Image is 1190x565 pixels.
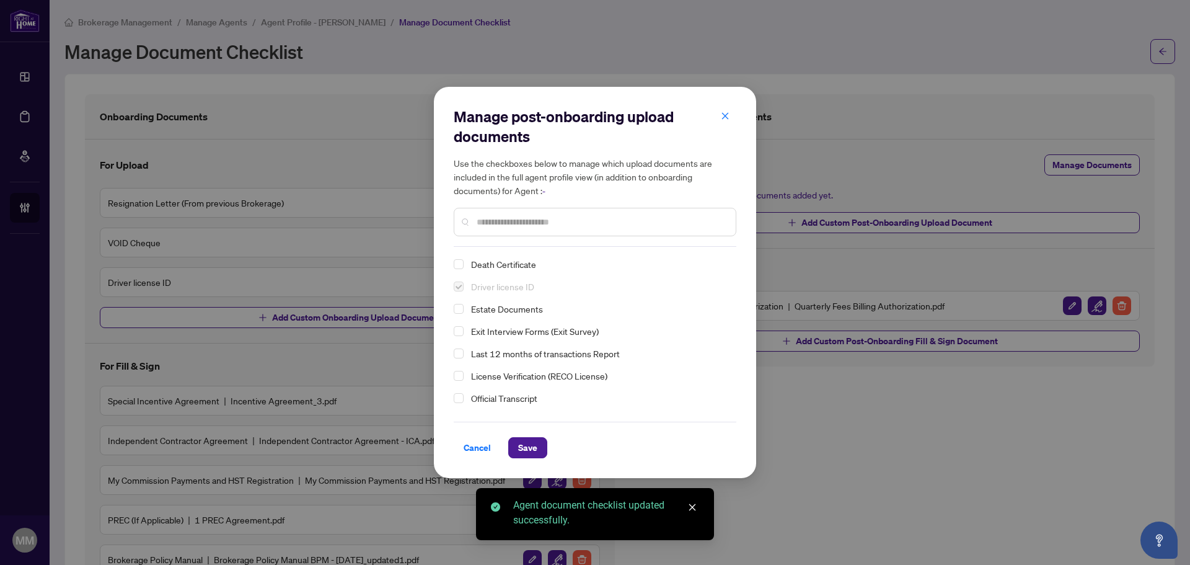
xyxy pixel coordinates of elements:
[513,498,699,528] div: Agent document checklist updated successfully.
[471,348,620,359] span: Last 12 months of transactions Report
[454,156,736,198] h5: Use the checkboxes below to manage which upload documents are included in the full agent profile ...
[454,304,464,314] span: Select Estate Documents
[466,368,729,383] span: License Verification (RECO License)
[471,303,543,314] span: Estate Documents
[721,112,729,120] span: close
[1140,522,1178,559] button: Open asap
[454,326,464,336] span: Select Exit Interview Forms (Exit Survey)
[466,391,729,406] span: Official Transcript
[466,257,729,272] span: Death Certificate
[471,370,607,381] span: License Verification (RECO License)
[685,500,699,514] a: Close
[491,502,500,512] span: check-circle
[471,281,534,292] span: Driver license ID
[508,437,547,458] button: Save
[542,185,545,197] span: -
[454,437,501,458] button: Cancel
[471,259,536,270] span: Death Certificate
[454,259,464,269] span: Select Death Certificate
[466,346,729,361] span: Last 12 months of transactions Report
[454,107,736,146] h2: Manage post-onboarding upload documents
[466,279,729,294] span: Driver license ID
[518,438,537,458] span: Save
[688,503,697,512] span: close
[454,282,464,291] span: Select Driver license ID
[464,438,491,458] span: Cancel
[466,301,729,316] span: Estate Documents
[454,349,464,358] span: Select Last 12 months of transactions Report
[454,371,464,381] span: Select License Verification (RECO License)
[471,393,537,404] span: Official Transcript
[466,324,729,339] span: Exit Interview Forms (Exit Survey)
[471,326,599,337] span: Exit Interview Forms (Exit Survey)
[454,393,464,403] span: Select Official Transcript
